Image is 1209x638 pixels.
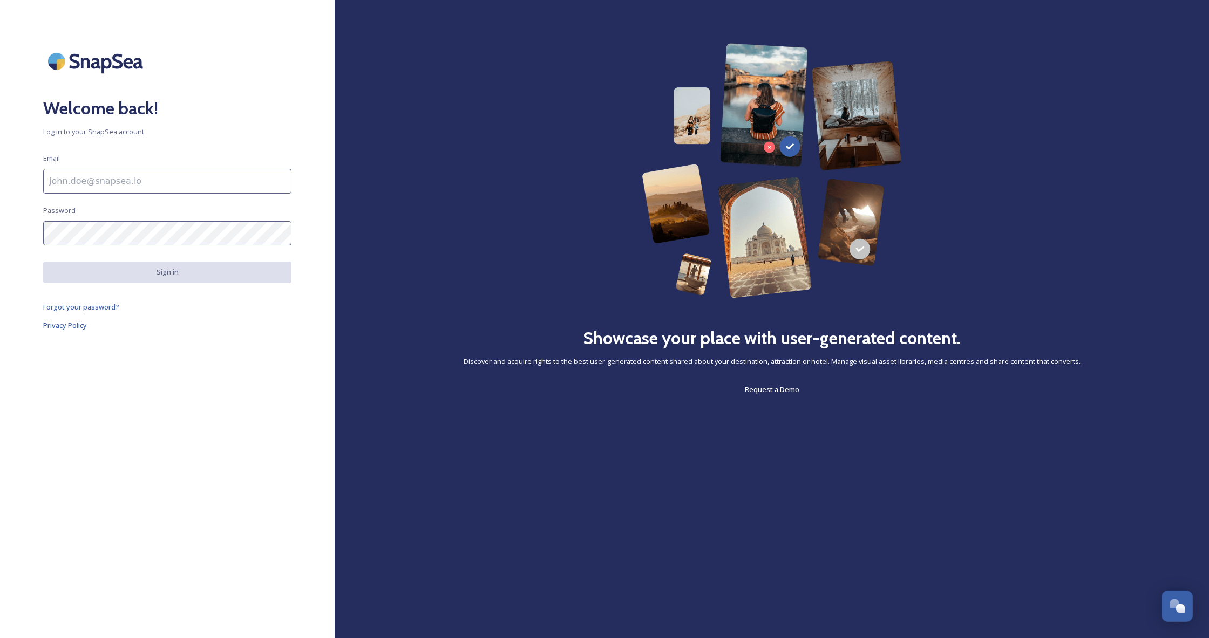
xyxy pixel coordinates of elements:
a: Request a Demo [745,383,799,396]
img: 63b42ca75bacad526042e722_Group%20154-p-800.png [642,43,902,298]
span: Password [43,205,76,216]
img: SnapSea Logo [43,43,151,79]
input: john.doe@snapsea.io [43,169,291,194]
a: Forgot your password? [43,300,291,313]
span: Request a Demo [745,385,799,394]
button: Sign in [43,262,291,283]
span: Log in to your SnapSea account [43,127,291,137]
a: Privacy Policy [43,319,291,332]
button: Open Chat [1162,591,1193,622]
span: Email [43,153,60,163]
span: Discover and acquire rights to the best user-generated content shared about your destination, att... [464,356,1081,367]
span: Forgot your password? [43,302,119,312]
span: Privacy Policy [43,320,87,330]
h2: Welcome back! [43,95,291,121]
h2: Showcase your place with user-generated content. [583,325,961,351]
